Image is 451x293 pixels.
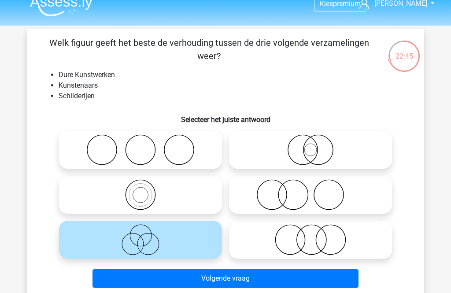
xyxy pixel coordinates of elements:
li: Dure Kunstwerken [59,70,410,80]
div: 22:45 [388,40,421,62]
h6: Selecteer het juiste antwoord [41,108,410,124]
p: Welk figuur geeft het beste de verhouding tussen de drie volgende verzamelingen weer? [41,36,377,63]
li: Kunstenaars [59,80,410,91]
button: Volgende vraag [92,269,359,288]
li: Schilderijen [59,91,410,101]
